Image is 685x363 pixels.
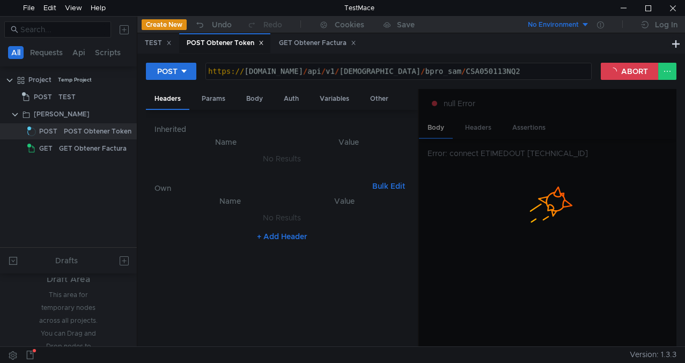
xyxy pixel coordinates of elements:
[55,254,78,267] div: Drafts
[8,46,24,59] button: All
[193,89,234,109] div: Params
[288,195,401,208] th: Value
[238,89,271,109] div: Body
[157,65,178,77] div: POST
[39,140,53,157] span: GET
[58,89,76,105] div: TEST
[20,24,105,35] input: Search...
[34,89,52,105] span: POST
[34,106,90,122] div: [PERSON_NAME]
[212,18,232,31] div: Undo
[58,72,92,88] div: Temp Project
[187,38,264,49] div: POST Obtener Token
[601,63,659,80] button: ABORT
[263,154,301,164] nz-embed-empty: No Results
[368,180,409,192] button: Bulk Edit
[253,230,312,243] button: + Add Header
[69,46,89,59] button: Api
[311,89,358,109] div: Variables
[154,182,368,195] h6: Own
[163,136,289,149] th: Name
[145,38,172,49] div: TEST
[172,195,288,208] th: Name
[655,18,677,31] div: Log In
[59,140,127,157] div: GET Obtener Factura
[515,16,590,33] button: No Environment
[64,123,131,139] div: POST Obtener Token
[335,18,364,31] div: Cookies
[239,17,290,33] button: Redo
[146,63,196,80] button: POST
[26,127,37,137] span: Loading...
[28,72,51,88] div: Project
[187,17,239,33] button: Undo
[263,213,301,223] nz-embed-empty: No Results
[630,347,676,362] span: Version: 1.3.3
[263,18,282,31] div: Redo
[154,123,409,136] h6: Inherited
[39,123,57,139] span: POST
[27,46,66,59] button: Requests
[528,20,579,30] div: No Environment
[275,89,307,109] div: Auth
[279,38,356,49] div: GET Obtener Factura
[146,89,189,110] div: Headers
[397,21,415,28] div: Save
[362,89,397,109] div: Other
[142,19,187,30] button: Create New
[289,136,409,149] th: Value
[92,46,124,59] button: Scripts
